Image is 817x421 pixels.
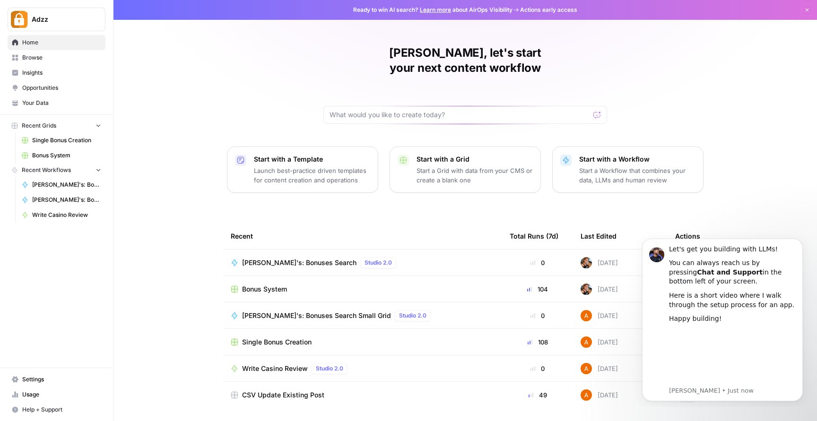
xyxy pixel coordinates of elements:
[353,6,513,14] span: Ready to win AI search? about AirOps Visibility
[581,257,592,268] img: nwfydx8388vtdjnj28izaazbsiv8
[242,311,391,320] span: [PERSON_NAME]'s: Bonuses Search Small Grid
[41,156,168,165] p: Message from Steven, sent Just now
[32,151,101,160] span: Bonus System
[231,390,495,400] a: CSV Update Existing Post
[242,390,324,400] span: CSV Update Existing Post
[8,95,105,111] a: Your Data
[510,364,565,373] div: 0
[32,180,101,189] span: [PERSON_NAME]'s: Bonuses Search
[579,155,695,164] p: Start with a Workflow
[22,38,101,47] span: Home
[581,257,618,268] div: [DATE]
[254,166,370,185] p: Launch best-practice driven templates for content creation and operations
[242,337,312,347] span: Single Bonus Creation
[510,337,565,347] div: 108
[8,163,105,177] button: Recent Workflows
[227,146,378,193] button: Start with a TemplateLaunch best-practice driven templates for content creation and operations
[579,166,695,185] p: Start a Workflow that combines your data, LLMs and human review
[8,8,105,31] button: Workspace: Adzz
[510,390,565,400] div: 49
[323,45,607,76] h1: [PERSON_NAME], let's start your next content workflow
[254,155,370,164] p: Start with a Template
[22,405,101,414] span: Help + Support
[11,11,28,28] img: Adzz Logo
[242,258,356,267] span: [PERSON_NAME]'s: Bonuses Search
[581,284,618,295] div: [DATE]
[22,121,56,130] span: Recent Grids
[510,311,565,320] div: 0
[581,389,592,401] img: 1uqwqwywk0hvkeqipwlzjk5gjbnq
[231,310,495,321] a: [PERSON_NAME]'s: Bonuses Search Small GridStudio 2.0
[581,389,618,401] div: [DATE]
[390,146,541,193] button: Start with a GridStart a Grid with data from your CMS or create a blank one
[22,166,71,174] span: Recent Workflows
[581,336,618,348] div: [DATE]
[581,310,618,321] div: [DATE]
[231,363,495,374] a: Write Casino ReviewStudio 2.0
[330,110,590,120] input: What would you like to create today?
[242,284,287,294] span: Bonus System
[628,230,817,407] iframe: Intercom notifications message
[510,258,565,267] div: 0
[316,364,343,373] span: Studio 2.0
[22,69,101,77] span: Insights
[231,257,495,268] a: [PERSON_NAME]'s: Bonuses SearchStudio 2.0
[8,65,105,80] a: Insights
[581,310,592,321] img: 1uqwqwywk0hvkeqipwlzjk5gjbnq
[365,258,392,267] span: Studio 2.0
[32,196,101,204] span: [PERSON_NAME]'s: Bonuses Search Small Grid
[242,364,308,373] span: Write Casino Review
[420,6,451,13] a: Learn more
[8,35,105,50] a: Home
[581,363,618,374] div: [DATE]
[32,211,101,219] span: Write Casino Review
[22,53,101,62] span: Browse
[17,192,105,207] a: [PERSON_NAME]'s: Bonuses Search Small Grid
[399,311,426,320] span: Studio 2.0
[675,223,700,249] div: Actions
[231,223,495,249] div: Recent
[17,177,105,192] a: [PERSON_NAME]'s: Bonuses Search
[17,207,105,223] a: Write Casino Review
[17,148,105,163] a: Bonus System
[22,99,101,107] span: Your Data
[417,166,533,185] p: Start a Grid with data from your CMS or create a blank one
[510,284,565,294] div: 104
[8,402,105,417] button: Help + Support
[8,387,105,402] a: Usage
[520,6,577,14] span: Actions early access
[231,337,495,347] a: Single Bonus Creation
[231,284,495,294] a: Bonus System
[581,336,592,348] img: 1uqwqwywk0hvkeqipwlzjk5gjbnq
[581,363,592,374] img: 1uqwqwywk0hvkeqipwlzjk5gjbnq
[32,15,89,24] span: Adzz
[8,119,105,133] button: Recent Grids
[581,223,617,249] div: Last Edited
[510,223,558,249] div: Total Runs (7d)
[22,375,101,384] span: Settings
[32,136,101,145] span: Single Bonus Creation
[8,50,105,65] a: Browse
[552,146,704,193] button: Start with a WorkflowStart a Workflow that combines your data, LLMs and human review
[581,284,592,295] img: nwfydx8388vtdjnj28izaazbsiv8
[41,98,168,155] iframe: youtube
[417,155,533,164] p: Start with a Grid
[17,133,105,148] a: Single Bonus Creation
[8,80,105,95] a: Opportunities
[22,84,101,92] span: Opportunities
[22,390,101,399] span: Usage
[8,372,105,387] a: Settings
